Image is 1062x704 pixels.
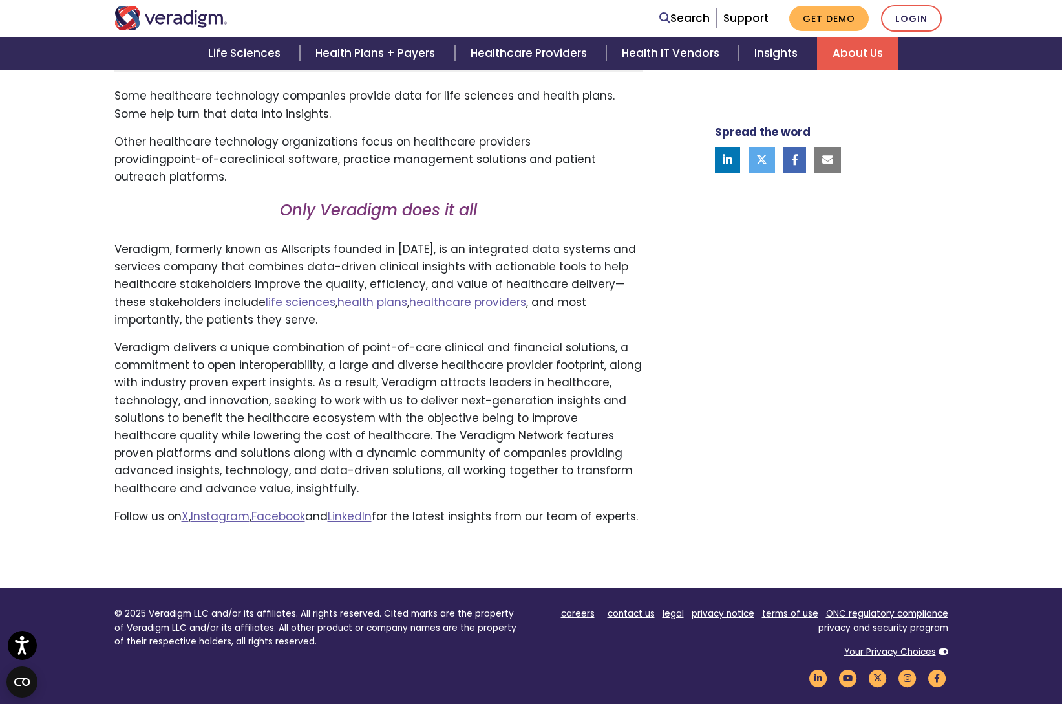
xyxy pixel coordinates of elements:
span: point-of-care [167,151,246,167]
a: Insights [739,37,817,70]
img: Veradigm logo [114,6,228,30]
em: Only Veradigm does it all [280,199,477,221]
a: About Us [817,37,898,70]
a: Instagram [191,509,250,524]
a: Support [723,10,769,26]
a: Healthcare Providers [455,37,606,70]
a: Search [659,10,710,27]
p: Veradigm delivers a unique combination of point-of-care clinical and financial solutions, a commi... [114,339,643,498]
a: ONC regulatory compliance [826,608,948,620]
a: healthcare providers [409,294,526,310]
a: terms of use [762,608,818,620]
a: health plans [337,294,407,310]
button: Open CMP widget [6,666,37,698]
p: Some healthcare technology companies provide data for life sciences and health plans. Some help t... [114,87,643,122]
a: legal [663,608,684,620]
a: careers [561,608,595,620]
a: Veradigm LinkedIn Link [807,672,829,684]
p: Other healthcare technology organizations focus on healthcare providers providing clinical softwa... [114,133,643,186]
a: Login [881,5,942,32]
a: Facebook [251,509,305,524]
a: X [182,509,189,524]
a: LinkedIn [328,509,372,524]
iframe: Drift Chat Widget [814,611,1046,688]
a: contact us [608,608,655,620]
a: Life Sciences [193,37,300,70]
a: Health IT Vendors [606,37,739,70]
a: life sciences [266,294,335,310]
p: Follow us on , , and for the latest insights from our team of experts. [114,508,643,525]
strong: Spread the word [715,124,811,140]
a: Health Plans + Payers [300,37,454,70]
p: © 2025 Veradigm LLC and/or its affiliates. All rights reserved. Cited marks are the property of V... [114,607,522,649]
p: Veradigm, formerly known as Allscripts founded in [DATE], is an integrated data systems and servi... [114,241,643,329]
a: Get Demo [789,6,869,31]
a: privacy notice [692,608,754,620]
